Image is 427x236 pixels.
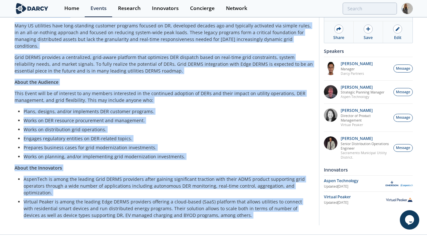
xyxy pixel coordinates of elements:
[383,21,412,43] a: Edit
[15,90,315,103] p: This Event will be of interest to any members interested in the continued adoption of DERs and th...
[226,6,247,11] div: Network
[24,108,310,115] li: Plans, designs, and/or implements DER customer programs.
[394,35,401,41] div: Edit
[341,136,390,141] p: [PERSON_NAME]
[324,184,386,189] div: Updated [DATE]
[24,198,310,219] li: Virtual Peaker is among the leading Edge DERMS providers offering a cloud-based (SaaS) platform t...
[393,114,413,122] button: Message
[341,71,373,76] p: Darcy Partners
[118,6,141,11] div: Research
[91,6,107,11] div: Events
[24,117,310,124] li: Works on DER resource procurement and management.
[396,90,410,95] span: Message
[393,88,413,96] button: Message
[386,181,413,187] img: Aspen Technology
[24,126,310,133] li: Works on distribution grid operations.
[324,108,337,122] img: 8160f632-77e6-40bd-9ce2-d8c8bb49c0dd
[64,6,79,11] div: Home
[343,3,397,15] input: Advanced Search
[341,142,390,151] p: Senior Distribution Operations Engineer
[396,115,410,120] span: Message
[24,176,310,196] li: AspenTech is among the leading Grid DERMS providers after gaining significant traction with their...
[24,153,310,160] li: Works on planning, and/or implementing grid modernization investments.
[15,79,59,85] strong: About the Audience
[393,64,413,73] button: Message
[341,108,390,113] p: [PERSON_NAME]
[393,144,413,152] button: Message
[386,197,413,202] img: Virtual Peaker
[324,62,337,75] img: vRBZwDRnSTOrB1qTpmXr
[15,3,50,14] img: logo-wide.svg
[324,194,386,200] div: Virtual Peaker
[15,22,315,49] p: Many US utilities have long-standing customer programs focused on DR, developed decades ago and t...
[401,3,413,14] img: Profile
[324,200,386,205] div: Updated [DATE]
[324,136,337,150] img: 7fca56e2-1683-469f-8840-285a17278393
[341,113,390,123] p: Director of Product Management
[190,6,215,11] div: Concierge
[341,67,373,71] p: Manager
[364,35,373,41] div: Save
[341,62,373,66] p: [PERSON_NAME]
[341,90,384,94] p: Strategic Planning Manager
[341,123,390,127] p: Virtual Peaker
[324,178,386,184] div: Aspen Technology
[324,45,413,57] div: Speakers
[324,194,413,205] a: Virtual Peaker Updated[DATE] Virtual Peaker
[24,144,310,151] li: Prepares business cases for grid modernization investments.
[396,145,410,151] span: Message
[400,210,421,230] iframe: chat widget
[152,6,179,11] div: Innovators
[396,66,410,71] span: Message
[341,94,384,99] p: Aspen Technology
[324,85,337,99] img: accc9a8e-a9c1-4d58-ae37-132228efcf55
[15,54,315,74] p: Grid DERMS provides a centralized, grid-aware platform that optimizes DER dispatch based on real-...
[341,85,384,90] p: [PERSON_NAME]
[324,178,413,189] a: Aspen Technology Updated[DATE] Aspen Technology
[341,151,390,160] p: Sacramento Municipal Utility District.
[333,35,344,41] div: Share
[324,164,413,175] div: Innovators
[24,135,310,142] li: Engages regulatory entities on DER-related topics.
[15,165,62,171] strong: About the Innovators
